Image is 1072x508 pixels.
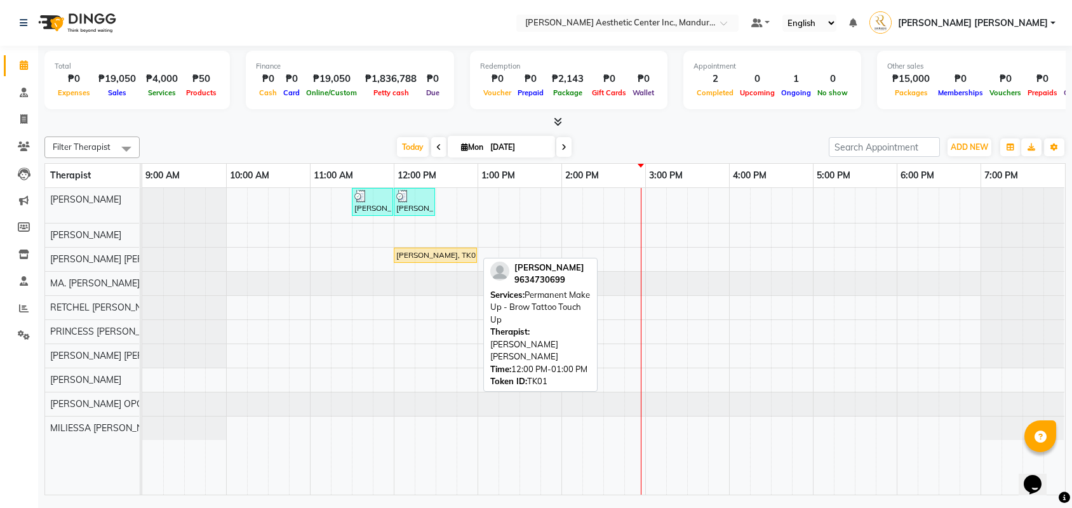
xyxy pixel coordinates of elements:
[480,88,514,97] span: Voucher
[935,72,986,86] div: ₱0
[514,274,584,286] div: 9634730699
[490,364,511,374] span: Time:
[353,190,392,214] div: [PERSON_NAME], TK02, 11:30 AM-12:00 PM, Picosure/Picosecond - Underarms ([MEDICAL_DATA])
[514,88,547,97] span: Prepaid
[394,166,439,185] a: 12:00 PM
[280,72,303,86] div: ₱0
[986,72,1024,86] div: ₱0
[311,166,356,185] a: 11:00 AM
[778,88,814,97] span: Ongoing
[589,72,629,86] div: ₱0
[93,72,141,86] div: ₱19,050
[256,61,444,72] div: Finance
[397,137,429,157] span: Today
[141,72,183,86] div: ₱4,000
[935,88,986,97] span: Memberships
[550,88,586,97] span: Package
[490,375,591,388] div: TK01
[423,88,443,97] span: Due
[892,88,931,97] span: Packages
[303,72,360,86] div: ₱19,050
[53,142,111,152] span: Filter Therapist
[50,326,168,337] span: PRINCESS [PERSON_NAME]
[55,72,93,86] div: ₱0
[490,262,509,281] img: profile
[778,72,814,86] div: 1
[490,363,591,376] div: 12:00 PM-01:00 PM
[887,72,935,86] div: ₱15,000
[490,326,591,363] div: [PERSON_NAME] [PERSON_NAME]
[730,166,770,185] a: 4:00 PM
[589,88,629,97] span: Gift Cards
[105,88,130,97] span: Sales
[1024,88,1061,97] span: Prepaids
[183,72,220,86] div: ₱50
[814,166,854,185] a: 5:00 PM
[981,166,1021,185] a: 7:00 PM
[814,88,851,97] span: No show
[227,166,272,185] a: 10:00 AM
[55,61,220,72] div: Total
[50,398,175,410] span: [PERSON_NAME] OPOLENCIA
[50,194,121,205] span: [PERSON_NAME]
[646,166,686,185] a: 3:00 PM
[490,376,527,386] span: Token ID:
[486,138,550,157] input: 2025-09-01
[458,142,486,152] span: Mon
[829,137,940,157] input: Search Appointment
[303,88,360,97] span: Online/Custom
[490,326,530,337] span: Therapist:
[898,17,1048,30] span: [PERSON_NAME] [PERSON_NAME]
[32,5,119,41] img: logo
[183,88,220,97] span: Products
[142,166,183,185] a: 9:00 AM
[1024,72,1061,86] div: ₱0
[50,229,121,241] span: [PERSON_NAME]
[50,277,140,289] span: MA. [PERSON_NAME]
[50,170,91,181] span: Therapist
[951,142,988,152] span: ADD NEW
[478,166,518,185] a: 1:00 PM
[737,88,778,97] span: Upcoming
[490,290,590,324] span: Permanent Make Up - Brow Tattoo Touch Up
[869,11,892,34] img: MABELL DELA PENA
[50,350,195,361] span: [PERSON_NAME] [PERSON_NAME]
[948,138,991,156] button: ADD NEW
[480,61,657,72] div: Redemption
[395,190,434,214] div: [PERSON_NAME], TK03, 12:00 PM-12:30 PM, Diode Laser Hair Removal/Skin Rejuvenation - Underarms (₱...
[395,250,476,261] div: [PERSON_NAME], TK01, 12:00 PM-01:00 PM, Permanent Make Up - Brow Tattoo Touch Up
[256,88,280,97] span: Cash
[897,166,937,185] a: 6:00 PM
[370,88,412,97] span: Petty cash
[737,72,778,86] div: 0
[256,72,280,86] div: ₱0
[986,88,1024,97] span: Vouchers
[50,422,164,434] span: MILIESSA [PERSON_NAME]
[514,262,584,272] span: [PERSON_NAME]
[145,88,179,97] span: Services
[490,290,525,300] span: Services:
[360,72,422,86] div: ₱1,836,788
[629,88,657,97] span: Wallet
[814,72,851,86] div: 0
[50,253,195,265] span: [PERSON_NAME] [PERSON_NAME]
[1019,457,1059,495] iframe: chat widget
[280,88,303,97] span: Card
[629,72,657,86] div: ₱0
[480,72,514,86] div: ₱0
[562,166,602,185] a: 2:00 PM
[422,72,444,86] div: ₱0
[55,88,93,97] span: Expenses
[693,88,737,97] span: Completed
[50,302,163,313] span: RETCHEL [PERSON_NAME]
[547,72,589,86] div: ₱2,143
[693,72,737,86] div: 2
[50,374,121,385] span: [PERSON_NAME]
[514,72,547,86] div: ₱0
[693,61,851,72] div: Appointment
